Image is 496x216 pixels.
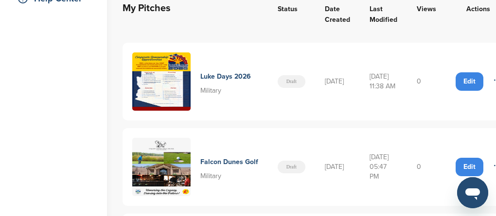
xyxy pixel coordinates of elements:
[132,52,191,111] img: 3
[132,138,191,196] img: Falcon dunes solicitation ii
[407,43,446,120] td: 0
[200,172,221,180] span: Military
[456,72,483,91] a: Edit
[315,128,360,206] td: [DATE]
[315,43,360,120] td: [DATE]
[200,71,251,82] h4: Luke Days 2026
[407,128,446,206] td: 0
[457,177,488,208] iframe: Button to launch messaging window
[360,43,407,120] td: [DATE] 11:38 AM
[456,158,483,176] a: Edit
[278,75,305,88] span: Draft
[360,128,407,206] td: [DATE] 05:47 PM
[200,157,258,167] h4: Falcon Dunes Golf
[278,161,305,173] span: Draft
[132,138,258,196] a: Falcon dunes solicitation ii Falcon Dunes Golf Military
[200,86,221,95] span: Military
[132,52,258,111] a: 3 Luke Days 2026 Military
